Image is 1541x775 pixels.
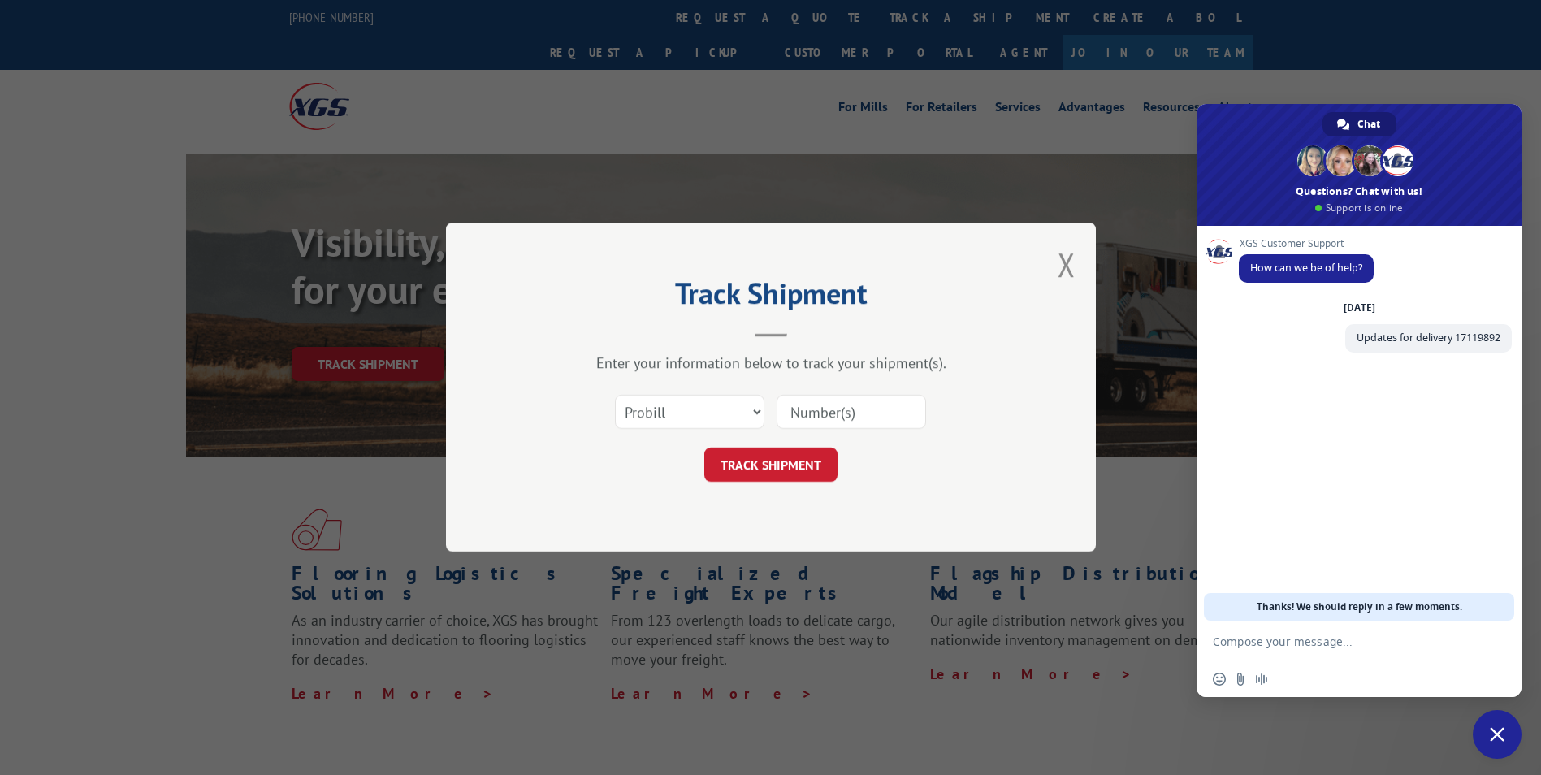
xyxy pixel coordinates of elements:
textarea: Compose your message... [1213,634,1470,649]
span: Chat [1357,112,1380,136]
span: How can we be of help? [1250,261,1362,275]
div: [DATE] [1344,303,1375,313]
span: Send a file [1234,673,1247,686]
input: Number(s) [777,396,926,430]
span: Updates for delivery 17119892 [1357,331,1500,344]
span: Insert an emoji [1213,673,1226,686]
div: Chat [1322,112,1396,136]
span: Thanks! We should reply in a few moments. [1257,593,1462,621]
button: Close modal [1058,243,1076,286]
span: Audio message [1255,673,1268,686]
button: TRACK SHIPMENT [704,448,838,483]
span: XGS Customer Support [1239,238,1374,249]
h2: Track Shipment [527,282,1015,313]
div: Enter your information below to track your shipment(s). [527,354,1015,373]
div: Close chat [1473,710,1522,759]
